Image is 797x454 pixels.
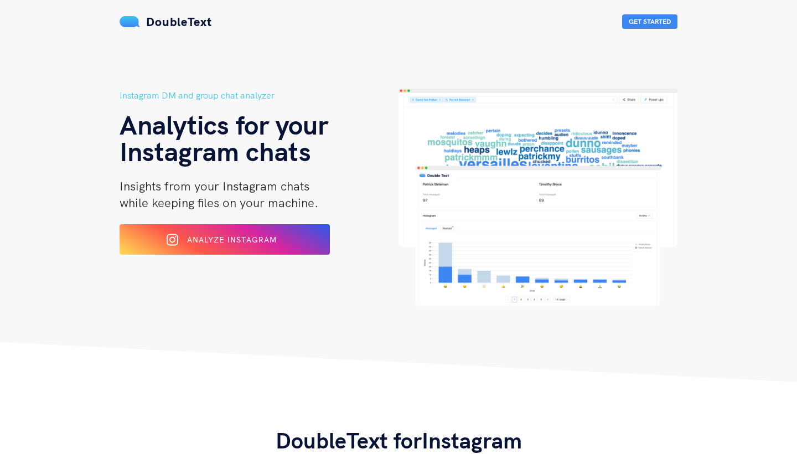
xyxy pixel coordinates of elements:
[146,14,212,29] span: DoubleText
[120,195,318,210] span: while keeping files on your machine.
[120,239,330,249] a: Analyze Instagram
[120,178,309,194] span: Insights from your Instagram chats
[622,14,677,29] button: Get Started
[398,89,677,306] img: hero
[120,135,311,168] span: Instagram chats
[120,108,328,141] span: Analytics for your
[120,89,398,102] h5: Instagram DM and group chat analyzer
[276,426,522,454] span: DoubleText for Instagram
[120,16,141,27] img: mS3x8y1f88AAAAABJRU5ErkJggg==
[120,14,212,29] a: DoubleText
[187,235,277,245] span: Analyze Instagram
[120,224,330,255] button: Analyze Instagram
